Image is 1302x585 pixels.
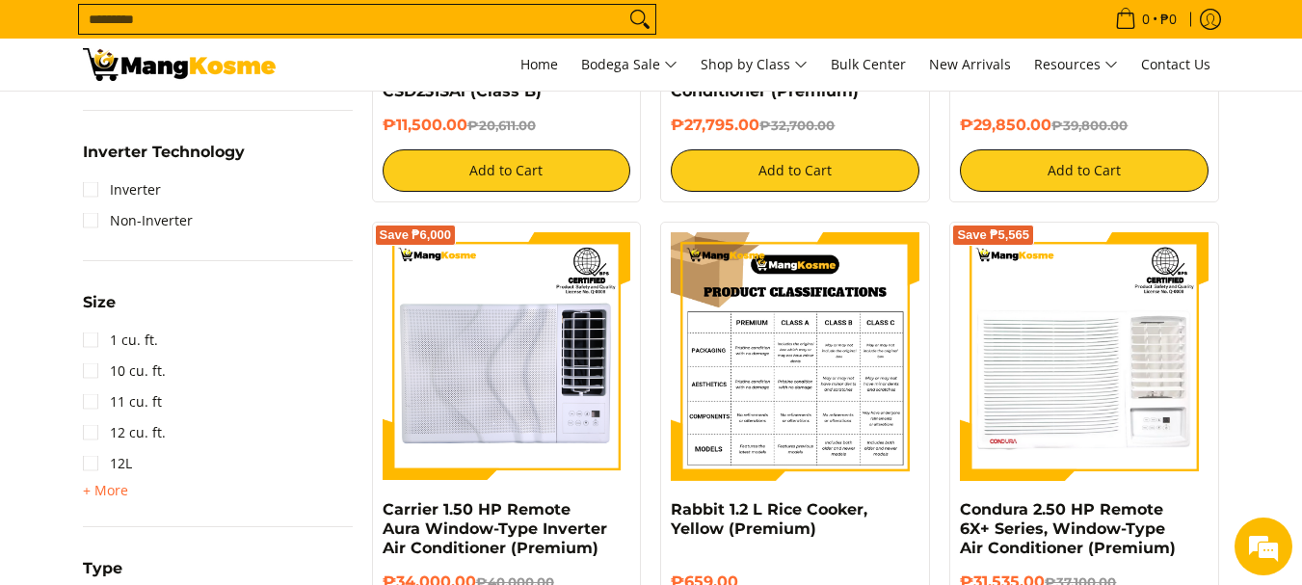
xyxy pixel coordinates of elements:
span: Resources [1034,53,1118,77]
img: Carrier 1.50 HP Remote Aura Window-Type Inverter Air Conditioner (Premium) [383,232,631,481]
summary: Open [83,295,116,325]
summary: Open [83,479,128,502]
img: Condura 2.50 HP Remote 6X+ Series, Window-Type Air Conditioner (Premium) [960,232,1209,481]
a: 10 cu. ft. [83,356,166,386]
span: Save ₱6,000 [380,229,452,241]
del: ₱32,700.00 [759,118,835,133]
span: Size [83,295,116,310]
a: Carrier 1.50 HP Remote Aura Window-Type Inverter Air Conditioner (Premium) [383,500,607,557]
a: Contact Us [1131,39,1220,91]
span: New Arrivals [929,55,1011,73]
button: Search [624,5,655,34]
span: Bulk Center [831,55,906,73]
a: 12L [83,448,132,479]
span: Home [520,55,558,73]
a: Condura 7.7 Cu. Ft. Single Door Direct Cool Inverter, Steel Gray, CSD231SAi (Class B) [383,24,571,100]
span: Shop by Class [701,53,808,77]
a: 1 cu. ft. [83,325,158,356]
a: Home [511,39,568,91]
nav: Main Menu [295,39,1220,91]
a: Carrier 0.75 HP Remote Window-Type Compact Inverter Air Conditioner (Premium) [671,24,859,100]
h6: ₱27,795.00 [671,116,919,135]
button: Add to Cart [960,149,1209,192]
a: Condura 2.50 HP Remote 6X+ Series, Window-Type Air Conditioner (Premium) [960,500,1176,557]
a: Inverter [83,174,161,205]
span: Inverter Technology [83,145,245,160]
span: Type [83,561,122,576]
a: Shop by Class [691,39,817,91]
img: Rabbit 1.2 L Rice Cooker, Yellow (Premium) - 0 [671,232,919,481]
span: Save ₱5,565 [957,229,1029,241]
a: Bodega Sale [571,39,687,91]
a: Resources [1024,39,1128,91]
del: ₱20,611.00 [467,118,536,133]
span: + More [83,483,128,498]
img: All Products - Home Appliances Warehouse Sale l Mang Kosme | Page 2 [83,48,276,81]
a: New Arrivals [919,39,1021,91]
span: Contact Us [1141,55,1210,73]
a: Non-Inverter [83,205,193,236]
span: Bodega Sale [581,53,678,77]
a: Bulk Center [821,39,916,91]
summary: Open [83,145,245,174]
span: ₱0 [1157,13,1180,26]
button: Add to Cart [383,149,631,192]
h6: ₱29,850.00 [960,116,1209,135]
del: ₱39,800.00 [1051,118,1128,133]
span: • [1109,9,1182,30]
a: 12 cu. ft. [83,417,166,448]
h6: ₱11,500.00 [383,116,631,135]
a: Rabbit 1.2 L Rice Cooker, Yellow (Premium) [671,500,867,538]
a: 11 cu. ft [83,386,162,417]
button: Add to Cart [671,149,919,192]
span: 0 [1139,13,1153,26]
